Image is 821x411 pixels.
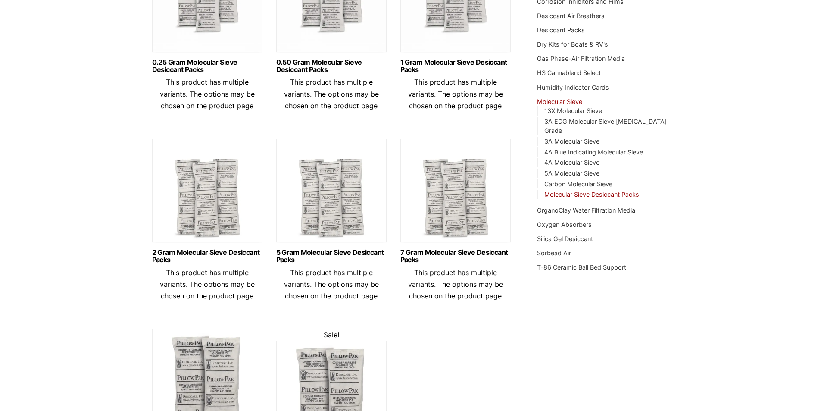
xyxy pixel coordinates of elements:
[160,268,255,300] span: This product has multiple variants. The options may be chosen on the product page
[537,84,609,91] a: Humidity Indicator Cards
[276,249,387,264] a: 5 Gram Molecular Sieve Desiccant Packs
[544,148,643,156] a: 4A Blue Indicating Molecular Sieve
[544,180,612,188] a: Carbon Molecular Sieve
[408,268,503,300] span: This product has multiple variants. The options may be chosen on the product page
[160,78,255,110] span: This product has multiple variants. The options may be chosen on the product page
[544,138,599,145] a: 3A Molecular Sieve
[152,59,262,73] a: 0.25 Gram Molecular Sieve Desiccant Packs
[537,235,593,242] a: Silica Gel Desiccant
[537,207,635,214] a: OrganoClay Water Filtration Media
[276,59,387,73] a: 0.50 Gram Molecular Sieve Desiccant Packs
[537,69,601,76] a: HS Cannablend Select
[537,264,626,271] a: T-86 Ceramic Ball Bed Support
[537,221,592,228] a: Oxygen Absorbers
[544,191,639,198] a: Molecular Sieve Desiccant Packs
[537,249,571,257] a: Sorbead Air
[537,98,582,105] a: Molecular Sieve
[537,12,605,19] a: Desiccant Air Breathers
[537,26,585,34] a: Desiccant Packs
[537,41,608,48] a: Dry Kits for Boats & RV's
[544,159,599,166] a: 4A Molecular Sieve
[537,55,625,62] a: Gas Phase-Air Filtration Media
[284,268,379,300] span: This product has multiple variants. The options may be chosen on the product page
[544,118,667,135] a: 3A EDG Molecular Sieve [MEDICAL_DATA] Grade
[400,59,511,73] a: 1 Gram Molecular Sieve Desiccant Packs
[544,107,602,114] a: 13X Molecular Sieve
[284,78,379,110] span: This product has multiple variants. The options may be chosen on the product page
[400,249,511,264] a: 7 Gram Molecular Sieve Desiccant Packs
[324,330,339,339] span: Sale!
[152,249,262,264] a: 2 Gram Molecular Sieve Desiccant Packs
[408,78,503,110] span: This product has multiple variants. The options may be chosen on the product page
[544,169,599,177] a: 5A Molecular Sieve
